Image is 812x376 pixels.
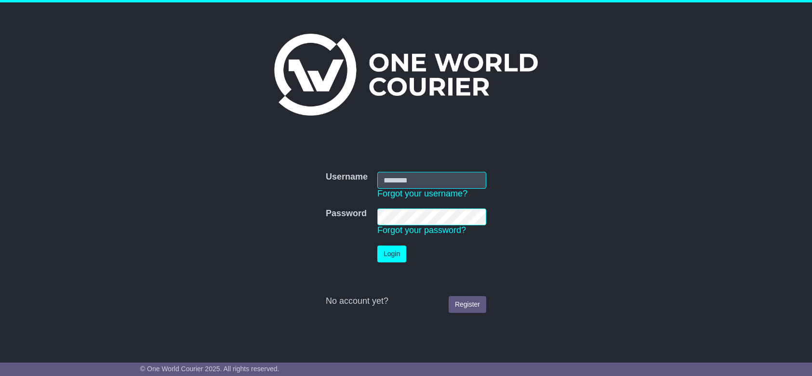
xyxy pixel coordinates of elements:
[326,208,367,219] label: Password
[449,296,486,313] a: Register
[377,246,406,262] button: Login
[377,225,466,235] a: Forgot your password?
[326,296,486,307] div: No account yet?
[274,34,537,116] img: One World
[140,365,280,373] span: © One World Courier 2025. All rights reserved.
[326,172,368,182] label: Username
[377,189,467,198] a: Forgot your username?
